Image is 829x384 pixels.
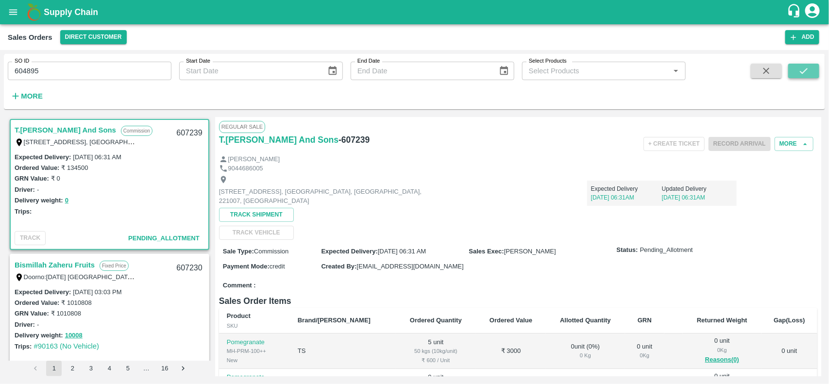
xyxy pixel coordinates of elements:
[15,153,71,161] label: Expected Delivery :
[357,57,380,65] label: End Date
[175,361,191,376] button: Go to next page
[15,124,116,136] a: T.[PERSON_NAME] And Sons
[469,248,504,255] label: Sales Exec :
[46,361,62,376] button: page 1
[170,257,208,280] div: 607230
[774,317,805,324] b: Gap(Loss)
[186,57,210,65] label: Start Date
[170,122,208,145] div: 607239
[351,62,491,80] input: End Date
[804,2,821,22] div: account of current user
[254,248,289,255] span: Commission
[15,321,35,328] label: Driver:
[591,184,662,193] p: Expected Delivery
[120,361,135,376] button: Go to page 5
[670,65,682,77] button: Open
[219,187,438,205] p: [STREET_ADDRESS], [GEOGRAPHIC_DATA], [GEOGRAPHIC_DATA], 221007, [GEOGRAPHIC_DATA]
[37,186,39,193] label: -
[51,310,81,317] label: ₹ 1010808
[356,263,463,270] span: [EMAIL_ADDRESS][DOMAIN_NAME]
[321,263,356,270] label: Created By :
[15,299,59,306] label: Ordered Value:
[24,2,44,22] img: logo
[83,361,99,376] button: Go to page 3
[61,299,91,306] label: ₹ 1010808
[51,175,60,182] label: ₹ 0
[321,248,377,255] label: Expected Delivery :
[662,193,733,202] p: [DATE] 06:31AM
[298,317,371,324] b: Brand/[PERSON_NAME]
[44,7,98,17] b: Supply Chain
[633,351,657,360] div: 0 Kg
[787,3,804,21] div: customer-support
[227,312,251,319] b: Product
[529,57,567,65] label: Select Products
[24,273,663,281] label: Doorno:[DATE] [GEOGRAPHIC_DATA] Kedareswarapet, Doorno:[DATE] [GEOGRAPHIC_DATA] [GEOGRAPHIC_DATA]...
[15,197,63,204] label: Delivery weight:
[223,263,270,270] label: Payment Mode :
[21,92,43,100] strong: More
[26,361,192,376] nav: pagination navigation
[775,137,813,151] button: More
[15,186,35,193] label: Driver:
[8,31,52,44] div: Sales Orders
[410,317,462,324] b: Ordered Quantity
[490,317,532,324] b: Ordered Value
[219,121,265,133] span: Regular Sale
[102,361,117,376] button: Go to page 4
[219,208,294,222] button: Track Shipment
[785,30,819,44] button: Add
[228,155,280,164] p: [PERSON_NAME]
[554,351,617,360] div: 0 Kg
[121,126,152,136] p: Commission
[761,334,817,369] td: 0 unit
[34,342,99,350] a: #90163 (No Vehicle)
[338,133,370,147] h6: - 607239
[15,288,71,296] label: Expected Delivery :
[15,164,59,171] label: Ordered Value:
[15,57,29,65] label: SO ID
[638,317,652,324] b: GRN
[227,356,282,365] div: New
[691,346,754,354] div: 0 Kg
[15,175,49,182] label: GRN Value:
[2,1,24,23] button: open drawer
[290,334,396,369] td: TS
[60,30,127,44] button: Select DC
[504,248,556,255] span: [PERSON_NAME]
[8,88,45,104] button: More
[73,288,121,296] label: [DATE] 03:03 PM
[73,153,121,161] label: [DATE] 06:31 AM
[227,338,282,347] p: Pomegranate
[591,193,662,202] p: [DATE] 06:31AM
[560,317,611,324] b: Allotted Quantity
[697,317,747,324] b: Returned Weight
[15,310,49,317] label: GRN Value:
[228,164,263,173] p: 9044686005
[219,133,338,147] a: T.[PERSON_NAME] And Sons
[227,373,282,382] p: Pomegranate
[525,65,667,77] input: Select Products
[270,263,285,270] span: credit
[323,62,342,80] button: Choose date
[128,234,200,242] span: Pending_Allotment
[640,246,693,255] span: Pending_Allotment
[227,321,282,330] div: SKU
[15,332,63,339] label: Delivery weight:
[219,294,817,308] h6: Sales Order Items
[15,208,32,215] label: Trips:
[37,321,39,328] label: -
[223,281,256,290] label: Comment :
[179,62,320,80] input: Start Date
[403,347,468,355] div: 50 kgs (10kg/unit)
[223,248,254,255] label: Sale Type :
[15,259,95,271] a: Bismillah Zaheru Fruits
[138,364,154,373] div: …
[554,342,617,360] div: 0 unit ( 0 %)
[403,356,468,365] div: ₹ 600 / Unit
[617,246,638,255] label: Status:
[709,139,771,147] span: Please dispatch the trip before ending
[65,330,83,341] button: 10008
[24,138,319,146] label: [STREET_ADDRESS], [GEOGRAPHIC_DATA], [GEOGRAPHIC_DATA], 221007, [GEOGRAPHIC_DATA]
